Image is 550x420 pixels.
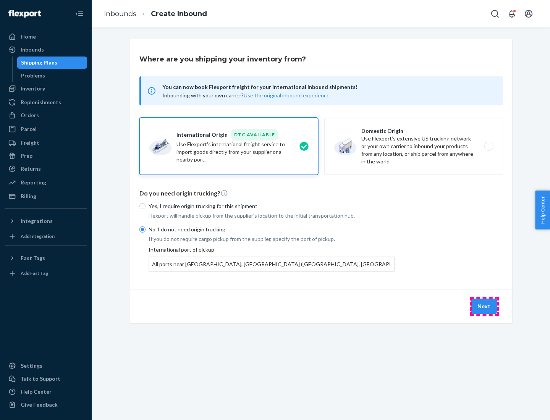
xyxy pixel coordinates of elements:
[535,191,550,229] button: Help Center
[5,137,87,149] a: Freight
[149,235,395,243] p: If you do not require cargo pickup from the supplier, specify the port of pickup.
[5,82,87,95] a: Inventory
[17,57,87,69] a: Shipping Plans
[5,386,87,398] a: Help Center
[521,6,536,21] button: Open account menu
[5,163,87,175] a: Returns
[98,3,213,25] ol: breadcrumbs
[21,139,39,147] div: Freight
[21,254,45,262] div: Fast Tags
[21,99,61,106] div: Replenishments
[17,69,87,82] a: Problems
[21,388,52,396] div: Help Center
[151,10,207,18] a: Create Inbound
[149,226,395,233] p: No, I do not need origin trucking
[21,111,39,119] div: Orders
[5,373,87,385] a: Talk to Support
[21,33,36,40] div: Home
[21,165,41,173] div: Returns
[21,375,60,383] div: Talk to Support
[162,92,331,99] span: Inbounding with your own carrier?
[5,190,87,202] a: Billing
[139,54,306,64] h3: Where are you shipping your inventory from?
[21,362,42,370] div: Settings
[5,96,87,108] a: Replenishments
[21,59,57,66] div: Shipping Plans
[21,152,32,160] div: Prep
[21,401,58,409] div: Give Feedback
[5,215,87,227] button: Integrations
[139,226,146,233] input: No, I do not need origin trucking
[104,10,136,18] a: Inbounds
[21,125,37,133] div: Parcel
[21,192,36,200] div: Billing
[149,212,395,220] p: Flexport will handle pickup from the supplier's location to the initial transportation hub.
[5,252,87,264] button: Fast Tags
[139,189,503,198] p: Do you need origin trucking?
[5,176,87,189] a: Reporting
[487,6,503,21] button: Open Search Box
[21,179,46,186] div: Reporting
[5,267,87,279] a: Add Fast Tag
[244,92,331,99] button: Use the original inbound experience.
[5,150,87,162] a: Prep
[21,85,45,92] div: Inventory
[5,109,87,121] a: Orders
[21,46,44,53] div: Inbounds
[149,202,395,210] p: Yes, I require origin trucking for this shipment
[8,10,41,18] img: Flexport logo
[21,217,53,225] div: Integrations
[5,230,87,242] a: Add Integration
[504,6,519,21] button: Open notifications
[21,233,55,239] div: Add Integration
[5,44,87,56] a: Inbounds
[21,270,48,276] div: Add Fast Tag
[139,203,146,209] input: Yes, I require origin trucking for this shipment
[72,6,87,21] button: Close Navigation
[5,123,87,135] a: Parcel
[471,299,497,314] button: Next
[162,82,494,92] span: You can now book Flexport freight for your international inbound shipments!
[21,72,45,79] div: Problems
[5,31,87,43] a: Home
[5,360,87,372] a: Settings
[5,399,87,411] button: Give Feedback
[149,246,395,272] div: International port of pickup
